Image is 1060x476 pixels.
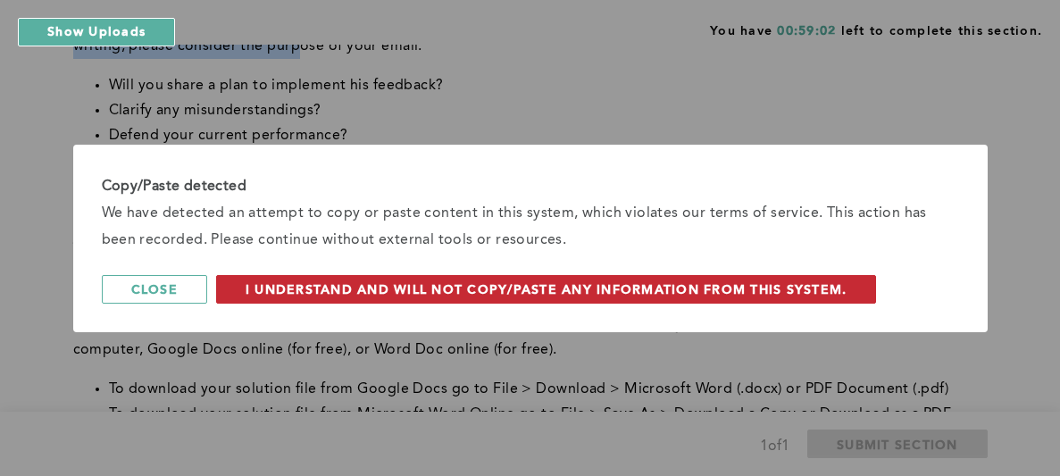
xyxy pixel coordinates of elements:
div: Copy/Paste detected [102,173,959,200]
span: Close [131,280,178,297]
button: Close [102,275,207,304]
button: Show Uploads [18,18,175,46]
div: We have detected an attempt to copy or paste content in this system, which violates our terms of ... [102,200,959,254]
span: I understand and will not copy/paste any information from this system. [246,280,847,297]
button: I understand and will not copy/paste any information from this system. [216,275,877,304]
